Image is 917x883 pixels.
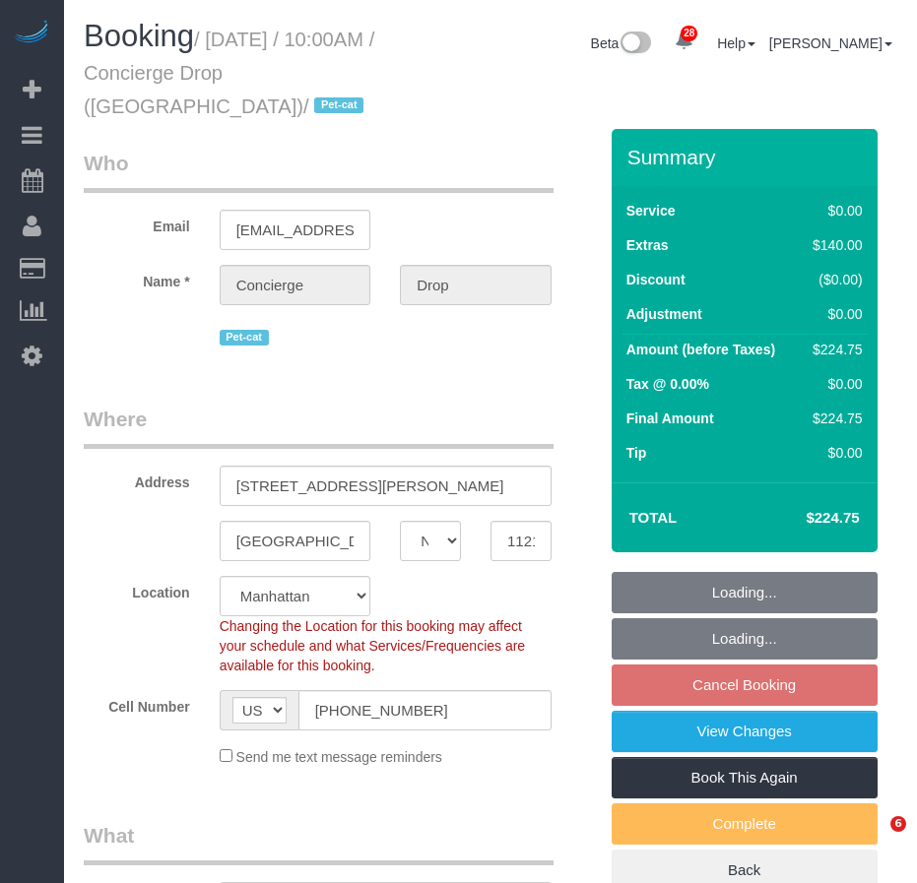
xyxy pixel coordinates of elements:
label: Tax @ 0.00% [626,374,709,394]
a: View Changes [612,711,878,752]
div: $0.00 [805,304,862,324]
div: $140.00 [805,235,862,255]
span: 6 [890,816,906,832]
img: Automaid Logo [12,20,51,47]
a: 28 [665,20,703,63]
span: Booking [84,19,194,53]
label: Email [69,210,205,236]
strong: Total [629,509,678,526]
h3: Summary [627,146,868,168]
div: $224.75 [805,340,862,359]
label: Cell Number [69,690,205,717]
div: $0.00 [805,443,862,463]
label: Final Amount [626,409,714,428]
div: $224.75 [805,409,862,428]
label: Tip [626,443,647,463]
img: New interface [619,32,651,57]
span: Pet-cat [220,330,269,346]
legend: What [84,821,554,865]
label: Address [69,466,205,492]
a: Book This Again [612,757,878,798]
legend: Who [84,149,554,193]
span: Changing the Location for this booking may affect your schedule and what Services/Frequencies are... [220,618,526,673]
input: First Name [220,265,371,305]
small: / [DATE] / 10:00AM / Concierge Drop ([GEOGRAPHIC_DATA]) [84,29,374,117]
div: $0.00 [805,201,862,221]
label: Location [69,576,205,602]
a: Help [717,35,755,51]
input: Last Name [400,265,552,305]
label: Adjustment [626,304,702,324]
div: $0.00 [805,374,862,394]
label: Discount [626,270,686,289]
input: Cell Number [298,690,552,730]
label: Name * [69,265,205,291]
h4: $224.75 [747,510,859,527]
label: Amount (before Taxes) [626,340,775,359]
input: Email [220,210,371,250]
label: Service [626,201,676,221]
a: [PERSON_NAME] [769,35,892,51]
input: Zip Code [491,521,552,561]
input: City [220,521,371,561]
span: 28 [681,26,697,41]
div: ($0.00) [805,270,862,289]
span: / [303,95,369,117]
legend: Where [84,405,554,449]
span: Pet-cat [314,97,363,113]
label: Extras [626,235,669,255]
iframe: Intercom live chat [850,816,897,863]
span: Send me text message reminders [236,749,442,765]
a: Beta [591,35,652,51]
